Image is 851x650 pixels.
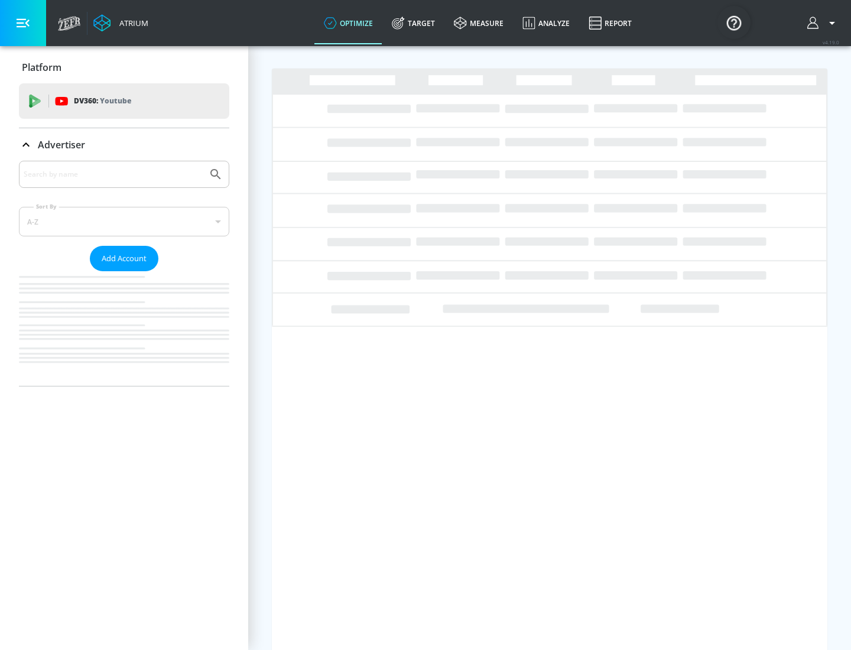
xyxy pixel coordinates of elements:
input: Search by name [24,167,203,182]
a: measure [444,2,513,44]
button: Open Resource Center [717,6,751,39]
p: DV360: [74,95,131,108]
p: Platform [22,61,61,74]
div: Platform [19,51,229,84]
div: A-Z [19,207,229,236]
a: Target [382,2,444,44]
a: optimize [314,2,382,44]
div: DV360: Youtube [19,83,229,119]
p: Advertiser [38,138,85,151]
span: v 4.19.0 [823,39,839,45]
button: Add Account [90,246,158,271]
nav: list of Advertiser [19,271,229,386]
a: Atrium [93,14,148,32]
a: Analyze [513,2,579,44]
a: Report [579,2,641,44]
div: Advertiser [19,128,229,161]
div: Atrium [115,18,148,28]
span: Add Account [102,252,147,265]
div: Advertiser [19,161,229,386]
p: Youtube [100,95,131,107]
label: Sort By [34,203,59,210]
